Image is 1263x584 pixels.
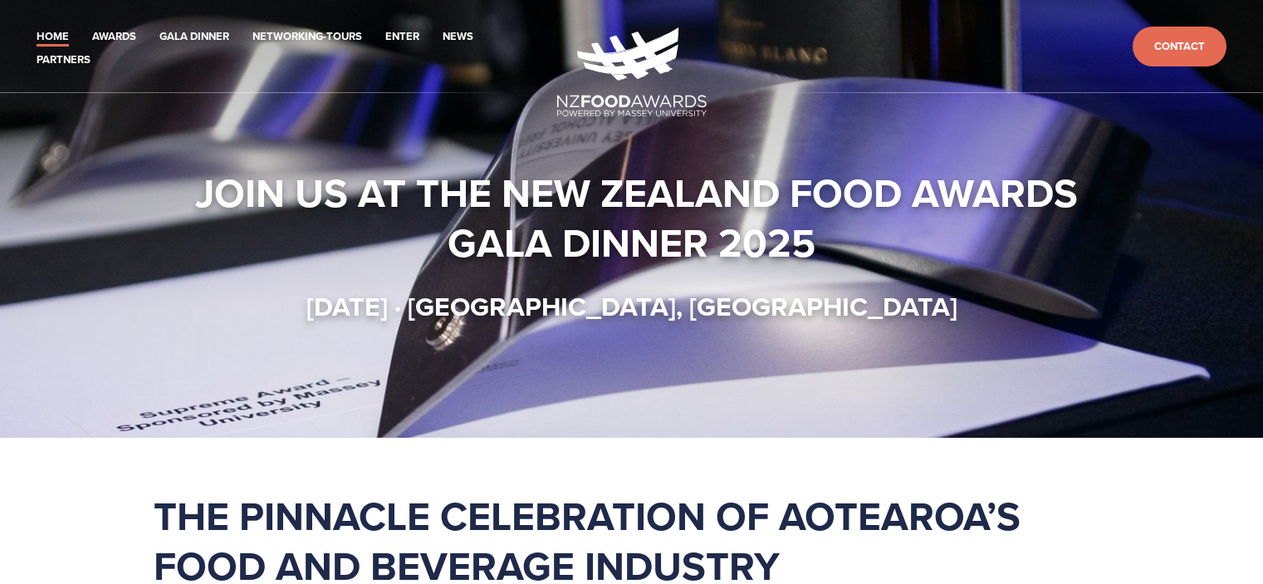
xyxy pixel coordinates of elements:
[37,27,69,47] a: Home
[195,164,1088,272] strong: Join us at the New Zealand Food Awards Gala Dinner 2025
[252,27,362,47] a: Networking-Tours
[1133,27,1226,67] a: Contact
[443,27,473,47] a: News
[385,27,419,47] a: Enter
[92,27,136,47] a: Awards
[306,287,957,326] strong: [DATE] · [GEOGRAPHIC_DATA], [GEOGRAPHIC_DATA]
[159,27,229,47] a: Gala Dinner
[37,51,91,70] a: Partners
